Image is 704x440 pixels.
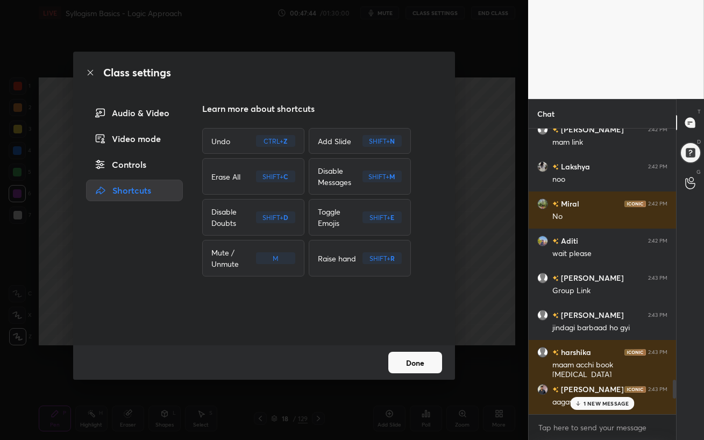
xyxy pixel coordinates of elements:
img: default.png [537,273,548,283]
img: no-rating-badge.077c3623.svg [552,164,559,170]
h6: [PERSON_NAME] [559,272,624,283]
span: SHIFT + [369,137,395,145]
span: SHIFT + [262,213,288,222]
b: D [283,213,288,222]
div: Video mode [86,128,183,150]
p: T [698,108,701,116]
img: default.png [537,124,548,135]
h4: Disable Doubts [211,206,256,229]
h4: Add Slide [318,136,351,147]
img: ebf659ffdd43476da6fabfe6e7fcc0d4.jpg [537,384,548,395]
div: 2:43 PM [648,275,667,281]
b: R [390,254,395,262]
b: M [389,172,395,181]
div: maam acchi book [MEDICAL_DATA] [552,360,667,380]
p: G [696,168,701,176]
b: E [390,213,394,222]
h6: harshika [559,346,591,358]
div: wait please [552,249,667,259]
div: 2:42 PM [648,126,667,133]
img: default.png [537,347,548,358]
h6: Aditi [559,235,578,246]
span: SHIFT + [368,172,395,181]
div: M [256,252,295,264]
div: 2:43 PM [648,349,667,356]
img: no-rating-badge.077c3623.svg [552,275,559,281]
div: No [552,211,667,222]
div: aagaya [552,397,667,408]
img: no-rating-badge.077c3623.svg [552,238,559,244]
div: Group Link [552,286,667,296]
button: Done [388,352,442,373]
span: CTRL + [264,137,287,145]
h6: [PERSON_NAME] [559,309,624,321]
img: iconic-dark.1390631f.png [624,201,646,207]
div: grid [529,129,676,414]
h4: Erase All [211,171,240,182]
div: Shortcuts [86,180,183,201]
img: no-rating-badge.077c3623.svg [552,350,559,356]
p: 1 NEW MESSAGE [584,400,629,407]
p: D [697,138,701,146]
img: default.png [537,310,548,321]
div: Controls [86,154,183,175]
h6: [PERSON_NAME] [559,124,624,135]
div: jindagi barbaad ho gyi [552,323,667,333]
div: Audio & Video [86,102,183,124]
div: 2:43 PM [648,386,667,393]
h6: Miral [559,198,579,209]
h4: Raise hand [318,253,356,264]
div: 2:42 PM [648,201,667,207]
img: iconic-dark.1390631f.png [624,349,646,356]
div: mam link [552,137,667,148]
img: no-rating-badge.077c3623.svg [552,313,559,318]
img: iconic-dark.1390631f.png [624,386,646,393]
div: 2:42 PM [648,164,667,170]
b: Z [283,137,287,145]
p: Chat [529,100,563,128]
img: no-rating-badge.077c3623.svg [552,387,559,393]
img: a5bb34a11810407ead804f8e8c88cb83.jpg [537,161,548,172]
span: SHIFT + [369,213,394,222]
h2: Class settings [103,65,171,81]
h4: Mute / Unmute [211,247,256,269]
img: a681bb9f79cf4558a909a756d238df1e.65513319_3 [537,236,548,246]
h3: Learn more about shortcuts [202,102,442,115]
div: 2:43 PM [648,312,667,318]
b: C [283,172,288,181]
h6: [PERSON_NAME] [559,384,624,395]
div: noo [552,174,667,185]
b: N [390,137,395,145]
h6: Lakshya [559,161,590,172]
img: no-rating-badge.077c3623.svg [552,127,559,133]
div: 2:42 PM [648,238,667,244]
span: SHIFT + [369,254,395,262]
img: 69d59106210345b7add80cfd7defe77e.jpg [537,198,548,209]
h4: Disable Messages [318,165,362,188]
h4: Toggle Emojis [318,206,362,229]
h4: Undo [211,136,230,147]
span: SHIFT + [262,172,288,181]
img: no-rating-badge.077c3623.svg [552,201,559,207]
